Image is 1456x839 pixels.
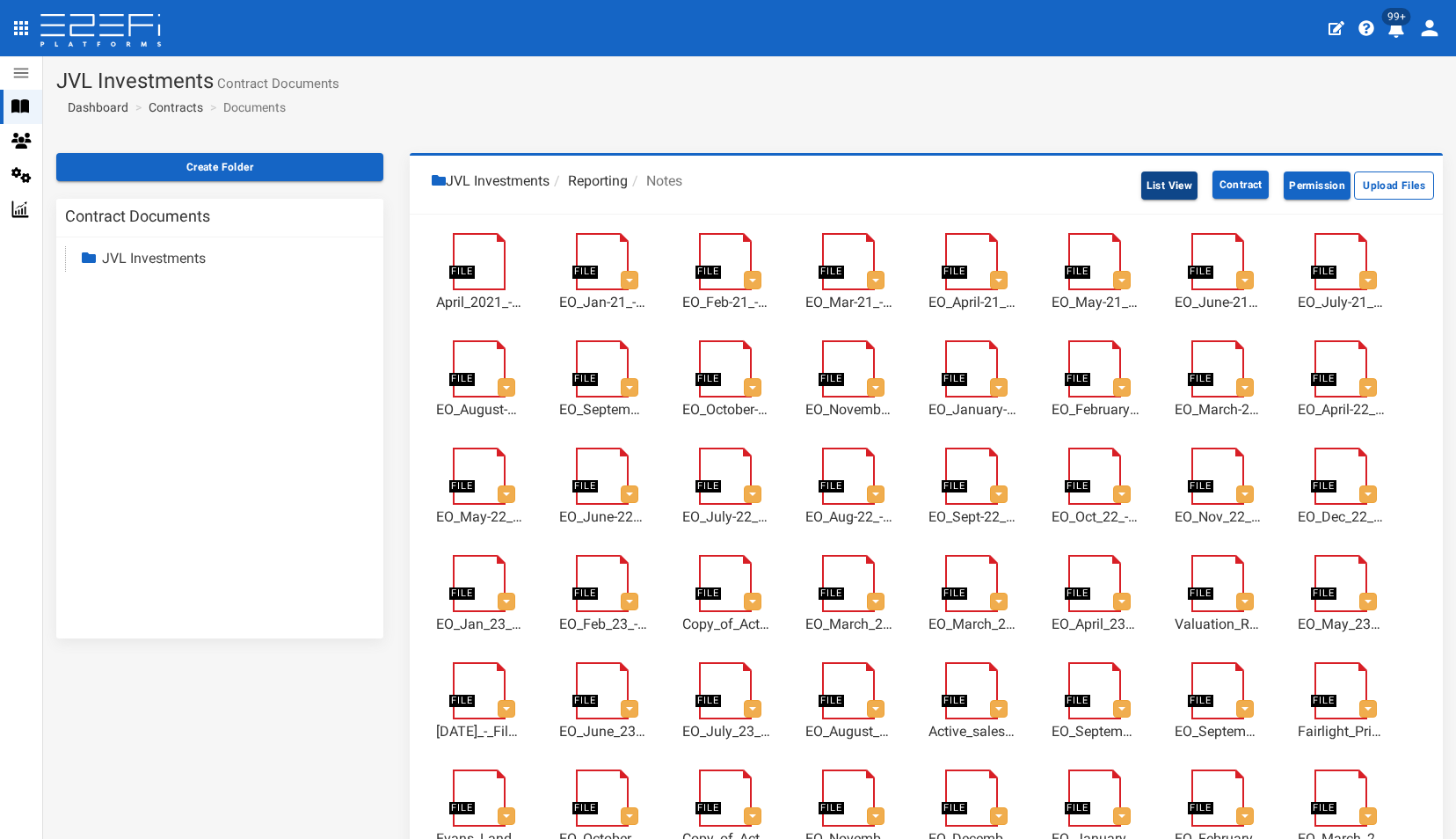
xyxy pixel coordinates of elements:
[682,400,770,420] a: EO_October-21_-_Meeting_Notes.pdf
[1175,722,1263,742] a: EO_September_23_-_Meeting_Cowie_Road_Carseldine_photo_addendum.pdf
[559,507,647,528] a: EO_June-22_-_Meeting_Notes.pdf
[1298,507,1386,528] a: EO_Dec_22_-_Meeting_Notes.pdf
[628,171,682,192] li: Notes
[1141,171,1198,200] button: List View
[550,171,628,192] li: Reporting
[1298,400,1386,420] a: EO_April-22_-_Meeting_Notes.pdf
[1201,164,1280,205] a: Contract
[928,293,1016,313] a: EO_April-21_-_Meeting_Notes.pdf
[805,615,893,635] a: EO_March_23_-_Meeting_Notes.pdf
[436,293,524,313] a: April_2021_-_Integrated_Capital_Loan_Book.pdf
[56,153,383,181] button: Create Folder
[805,293,893,313] a: EO_Mar-21_-_Meeting_Notes.pdf
[1298,615,1386,635] a: EO_May_23_Meeting_Notes..pdf
[65,208,210,224] h3: Contract Documents
[436,507,524,528] a: EO_May-22_-_Meeting_Notes.pdf
[559,400,647,420] a: EO_September-21_-_Meeting_Notes.pdf
[1175,615,1263,635] a: Valuation_Report_BILAMBIL_HEIGHTS_67_SCENIC_DRIVE_April_2023.pdf
[206,98,286,116] li: Documents
[1052,293,1139,313] a: EO_May-21_-_Meeting_Notes.pdf
[928,400,1016,420] a: EO_January-22_-_Meeting_Notes.pdf
[1052,507,1139,528] a: EO_Oct_22_-_Meeting_Notes.pdf
[928,615,1016,635] a: EO_March_23_-_Meeting_Notes__addendum.pdf
[559,722,647,742] a: EO_June_23_Meeting_Notes.pdf
[1175,400,1263,420] a: EO_March-22_-_Meeting_Notes.pdf
[928,507,1016,528] a: EO_Sept-22__Meeting_Notes.pdf
[805,722,893,742] a: EO_August_23_Meeting_Notes.pdf
[1212,171,1269,199] button: Contract
[559,615,647,635] a: EO_Feb_23_-_Meeting_Notes_with_RMK_Updates1.pdf
[1298,293,1386,313] a: EO_July-21_-_Meeting_Notes.pdf
[1298,722,1386,742] a: Fairlight_Price_List_[DATE].C.pdf
[805,400,893,420] a: EO_November-21_-_Meeting_Notes.pdf
[102,250,206,266] a: JVL Investments
[1052,615,1139,635] a: EO_April_23_Meeting_NotesA.pdf
[149,98,203,116] a: Contracts
[928,722,1016,742] a: Active_sales.xlsx
[1052,400,1139,420] a: EO_February-22_-_Meeting_Notes.pdf
[61,100,128,114] span: Dashboard
[1354,171,1434,200] button: Upload Files
[436,722,524,742] a: [DATE]_-_Filed_Summons_Supreme_Court_NSW_Summons_plus_AC_Af-F2530006.pdf
[1175,293,1263,313] a: EO_June-21_-_Meeting_Notes.pdf
[805,507,893,528] a: EO_Aug-22_-_Meeting_Notes.pdf
[432,171,550,192] li: JVL Investments
[682,722,770,742] a: EO_July_23_Meeting_Notes..pdf
[436,400,524,420] a: EO_August-21_-_Meeting_Notes.pdf
[682,293,770,313] a: EO_Feb-21_-_Meeting_Notes.pdf
[1052,722,1139,742] a: EO_September_23_-_Meeting_Notes.pdf
[559,293,647,313] a: EO_Jan-21_-_Meeting_Notes.pdf
[56,69,1443,92] h1: JVL Investments
[214,77,339,91] small: Contract Documents
[682,615,770,635] a: Copy_of_Active_sales_March_23.xlsx
[1284,171,1350,200] button: Permission
[682,507,770,528] a: EO_July-22_-_Meeting_Notes.pdf
[436,615,524,635] a: EO_Jan_23_-_Meeting_Notes.pdf
[1175,507,1263,528] a: EO_Nov_22_-_Meeting_Notes.pdf
[61,98,128,116] a: Dashboard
